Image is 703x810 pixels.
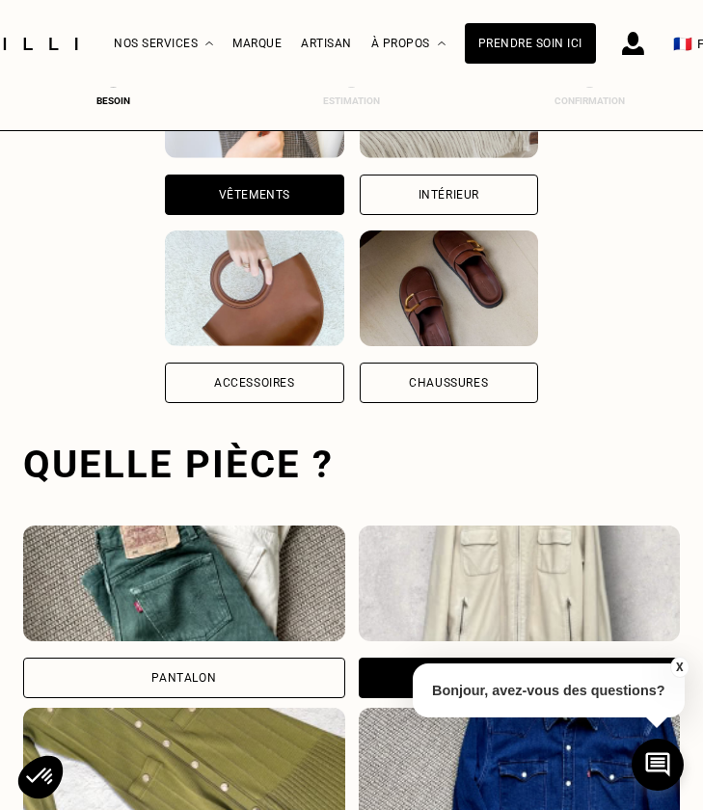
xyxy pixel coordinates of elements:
div: Besoin [75,95,152,106]
div: Intérieur [419,189,479,201]
p: Bonjour, avez-vous des questions? [413,663,685,717]
div: Nos services [114,1,213,87]
a: Prendre soin ici [465,23,596,64]
img: Menu déroulant [205,41,213,46]
img: icône connexion [622,32,644,55]
div: Quelle pièce ? [23,442,680,487]
a: Marque [232,37,282,50]
div: Chaussures [409,377,488,389]
div: À propos [371,1,446,87]
img: Menu déroulant à propos [438,41,446,46]
img: Chaussures [360,230,538,346]
div: Accessoires [214,377,295,389]
img: Accessoires [165,230,343,346]
div: Pantalon [151,672,216,684]
div: Confirmation [551,95,628,106]
div: Vêtements [219,189,290,201]
img: Tilli retouche votre Manteau & Veste [359,526,681,641]
img: Tilli retouche votre Pantalon [23,526,345,641]
div: Estimation [313,95,391,106]
span: 🇫🇷 [673,35,692,53]
a: Artisan [301,37,352,50]
button: X [669,657,689,678]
